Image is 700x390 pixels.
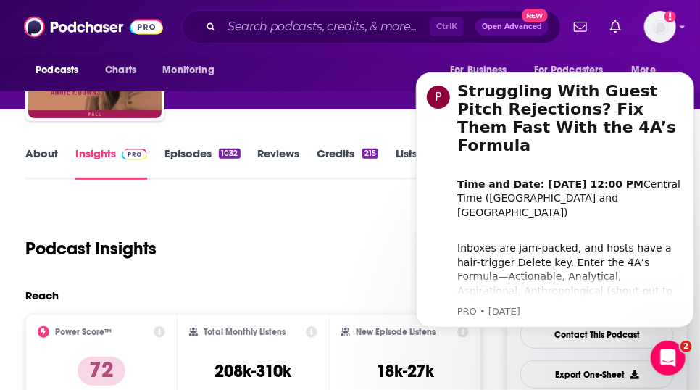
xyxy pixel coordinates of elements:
input: Search podcasts, credits, & more... [222,15,430,38]
div: Search podcasts, credits, & more... [182,10,561,43]
span: Charts [105,60,136,80]
span: New [522,9,548,22]
img: logo [29,29,126,49]
iframe: Intercom live chat [651,341,686,376]
button: open menu [152,57,233,84]
button: open menu [25,57,97,84]
div: 215 [362,149,378,159]
img: Profile image for Matt [210,23,239,52]
button: Help [193,257,290,315]
a: Credits215 [317,146,378,180]
a: InsightsPodchaser Pro [75,146,147,180]
a: Charts [96,57,145,84]
button: open menu [440,57,525,84]
button: open menu [622,57,675,84]
h1: Podcast Insights [25,238,157,260]
p: How can we help? [29,128,261,152]
svg: Add a profile image [664,11,676,22]
h3: 18k-27k [376,360,434,382]
img: User Profile [644,11,676,43]
a: Lists15 [396,146,436,180]
button: Messages [96,257,193,315]
h2: Power Score™ [55,327,112,337]
a: Show notifications dropdown [604,14,627,39]
a: Show notifications dropdown [568,14,593,39]
div: Send us a message [30,183,242,198]
span: Home [32,293,64,303]
img: Profile image for Carmela [183,23,212,52]
div: Send us a messageWe'll be back online [DATE] [14,170,275,225]
span: Podcasts [36,60,78,80]
span: Help [230,293,253,303]
div: Inboxes are jam‑packed, and hosts have a hair‑trigger Delete key. Enter the 4A’s Formula—Actionab... [47,169,273,339]
span: Logged in as csummie [644,11,676,43]
p: Message from PRO, sent 9w ago [47,246,273,260]
img: Podchaser - Follow, Share and Rate Podcasts [24,13,163,41]
h3: 208k-310k [214,360,291,382]
span: Open Advanced [482,23,542,30]
button: Open AdvancedNew [475,18,549,36]
h2: Total Monthly Listens [204,327,286,337]
span: 2 [680,341,692,352]
a: Episodes1032 [164,146,240,180]
span: Monitoring [162,60,214,80]
button: open menu [525,57,625,84]
span: Search for help [30,246,117,262]
h2: New Episode Listens [356,327,436,337]
iframe: Intercom notifications message [410,59,700,336]
img: Profile image for Barbara [155,23,184,52]
a: About [25,146,58,180]
p: 72 [78,357,125,386]
button: Show profile menu [644,11,676,43]
a: Reviews [258,146,300,180]
p: Hi csummie 👋 [29,103,261,128]
span: Messages [120,293,170,303]
h2: Reach [25,289,59,302]
span: Ctrl K [430,17,464,36]
button: Search for help [21,239,269,268]
div: Close [249,23,275,49]
img: Podchaser Pro [122,149,147,160]
button: Export One-Sheet [520,360,674,389]
div: We'll be back online [DATE] [30,198,242,213]
div: 1032 [219,149,240,159]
